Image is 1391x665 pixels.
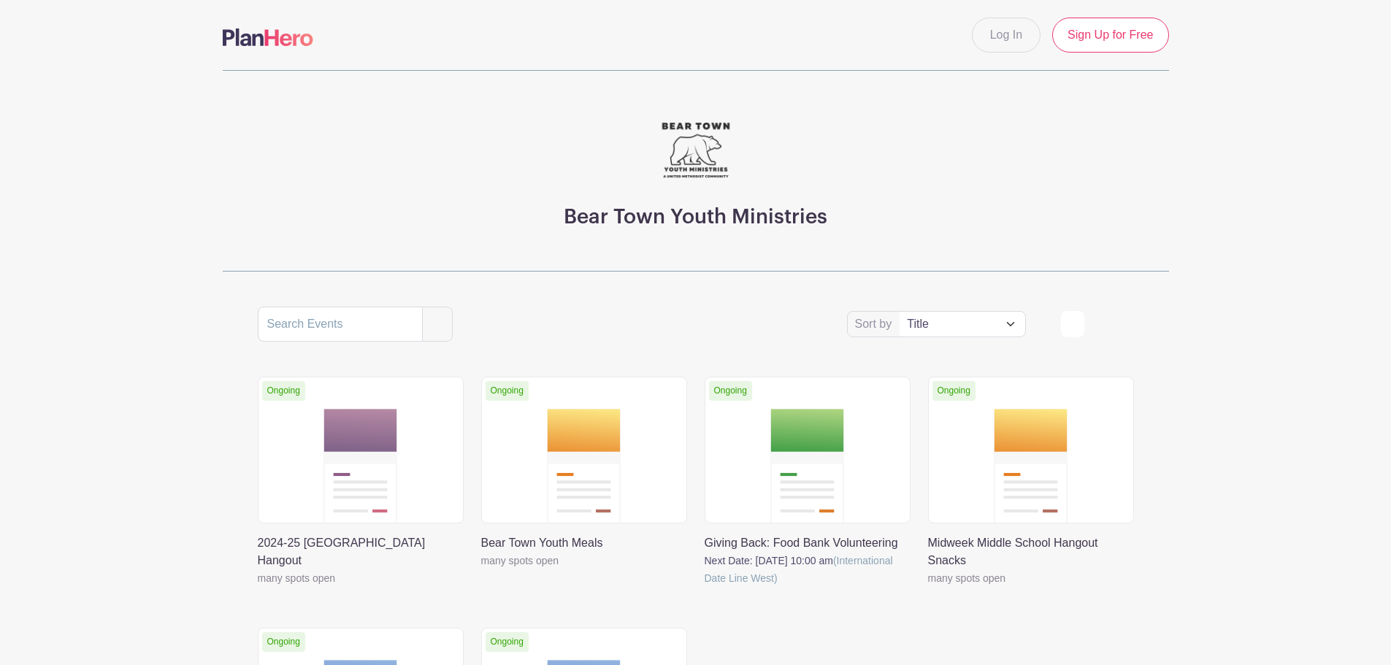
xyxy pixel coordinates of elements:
[258,307,423,342] input: Search Events
[1061,311,1134,337] div: order and view
[972,18,1041,53] a: Log In
[223,28,313,46] img: logo-507f7623f17ff9eddc593b1ce0a138ce2505c220e1c5a4e2b4648c50719b7d32.svg
[564,205,827,230] h3: Bear Town Youth Ministries
[652,106,740,193] img: Bear%20Town%20Youth%20Ministries%20Logo.png
[855,315,897,333] label: Sort by
[1052,18,1168,53] a: Sign Up for Free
